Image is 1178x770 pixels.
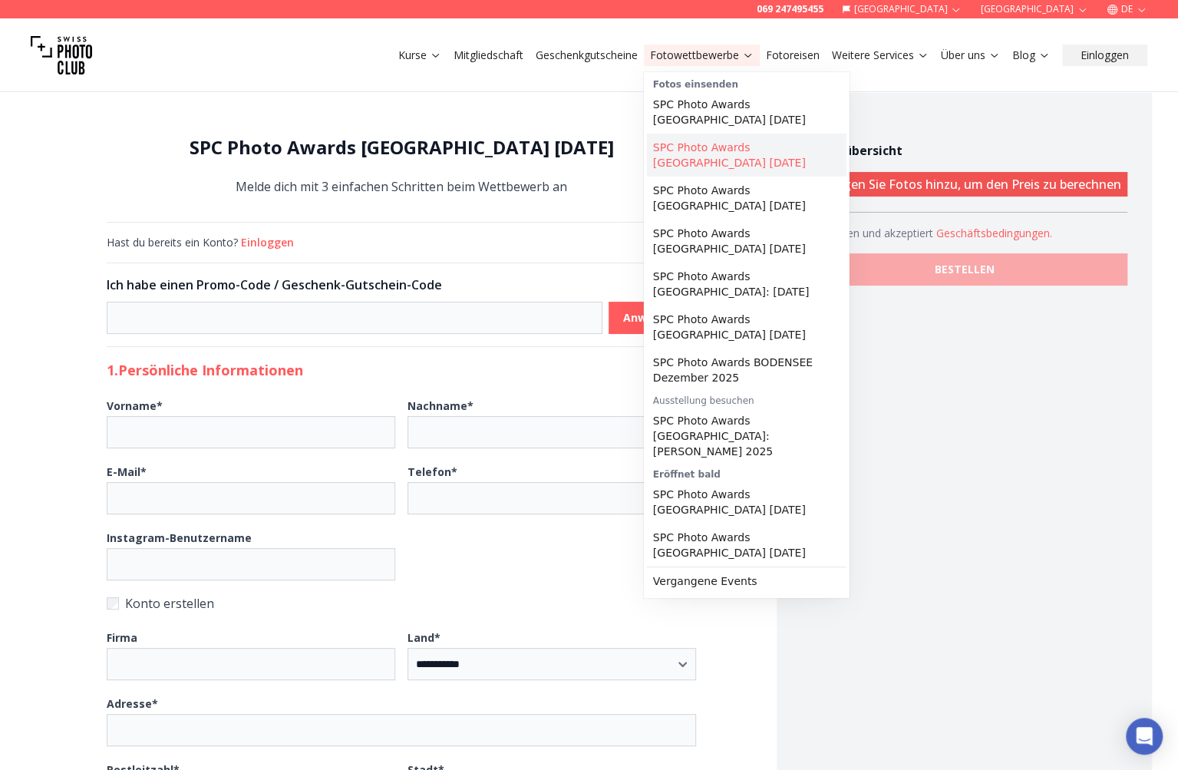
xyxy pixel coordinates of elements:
button: Fotoreisen [760,45,826,66]
div: Fotos einsenden [647,75,846,91]
a: Kurse [398,48,441,63]
input: Nachname* [408,416,696,448]
input: Vorname* [107,416,395,448]
button: Geschenkgutscheine [530,45,644,66]
a: SPC Photo Awards [GEOGRAPHIC_DATA] [DATE] [647,220,846,263]
button: Anwenden [609,302,696,334]
label: Konto erstellen [107,593,696,614]
a: Fotoreisen [766,48,820,63]
a: SPC Photo Awards [GEOGRAPHIC_DATA] [DATE] [647,481,846,524]
select: Land* [408,648,696,680]
h2: 1. Persönliche Informationen [107,359,696,381]
button: Blog [1006,45,1056,66]
h3: Ich habe einen Promo-Code / Geschenk-Gutschein-Code [107,276,696,294]
a: 069 247495455 [757,3,823,15]
div: Ausstellung besuchen [647,392,846,407]
b: E-Mail * [107,464,147,479]
a: Blog [1012,48,1050,63]
b: Adresse * [107,696,158,711]
a: Mitgliedschaft [454,48,523,63]
div: Eröffnet bald [647,465,846,481]
button: Weitere Services [826,45,935,66]
button: Über uns [935,45,1006,66]
button: Mitgliedschaft [447,45,530,66]
a: SPC Photo Awards [GEOGRAPHIC_DATA] [DATE] [647,134,846,177]
button: Kurse [392,45,447,66]
a: Weitere Services [832,48,929,63]
a: SPC Photo Awards [GEOGRAPHIC_DATA] [DATE] [647,306,846,349]
input: E-Mail* [107,482,395,514]
img: Swiss photo club [31,25,92,86]
div: Hast du bereits ein Konto? [107,235,696,250]
a: SPC Photo Awards [GEOGRAPHIC_DATA]: [DATE] [647,263,846,306]
b: Vorname * [107,398,163,413]
h4: Bestellübersicht [801,141,1127,160]
button: Einloggen [1062,45,1147,66]
a: SPC Photo Awards [GEOGRAPHIC_DATA] [DATE] [647,91,846,134]
a: SPC Photo Awards [GEOGRAPHIC_DATA] [DATE] [647,177,846,220]
button: Fotowettbewerbe [644,45,760,66]
a: Geschenkgutscheine [536,48,638,63]
button: Einloggen [241,235,294,250]
b: Anwenden [623,310,681,326]
input: Konto erstellen [107,597,119,610]
a: SPC Photo Awards [GEOGRAPHIC_DATA] [DATE] [647,524,846,567]
b: Firma [107,630,137,645]
b: Land * [408,630,441,645]
b: BESTELLEN [935,262,995,277]
div: Open Intercom Messenger [1126,718,1163,755]
button: BESTELLEN [801,253,1127,286]
a: Über uns [941,48,1000,63]
h1: SPC Photo Awards [GEOGRAPHIC_DATA] [DATE] [107,135,696,160]
b: Nachname * [408,398,474,413]
div: Melde dich mit 3 einfachen Schritten beim Wettbewerb an [107,135,696,197]
b: Telefon * [408,464,457,479]
b: Instagram-Benutzername [107,530,252,545]
button: Accept termsGelesen und akzeptiert [936,226,1052,241]
input: Instagram-Benutzername [107,548,395,580]
input: Adresse* [107,714,696,746]
p: Fügen Sie Fotos hinzu, um den Preis zu berechnen [801,172,1127,197]
a: Fotowettbewerbe [650,48,754,63]
span: Gelesen und akzeptiert [820,226,936,240]
a: SPC Photo Awards [GEOGRAPHIC_DATA]: [PERSON_NAME] 2025 [647,407,846,465]
input: Firma [107,648,395,680]
a: SPC Photo Awards BODENSEE Dezember 2025 [647,349,846,392]
a: Vergangene Events [647,567,846,595]
input: Telefon* [408,482,696,514]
